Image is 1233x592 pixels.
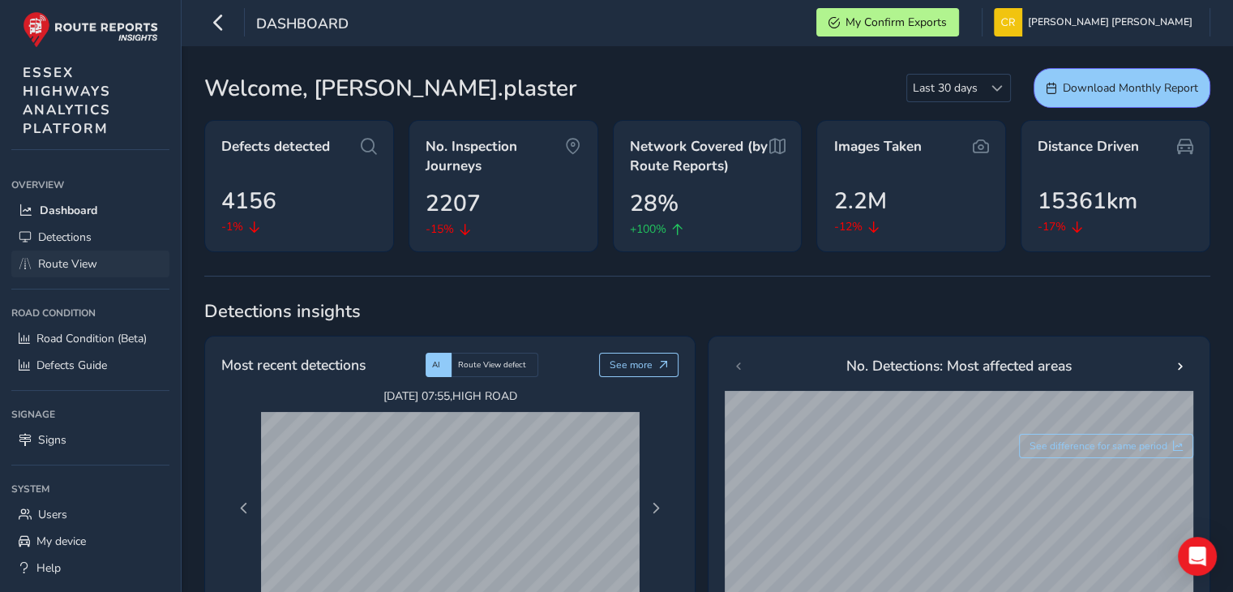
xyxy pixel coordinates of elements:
[426,221,454,238] span: -15%
[816,8,959,36] button: My Confirm Exports
[11,197,169,224] a: Dashboard
[36,358,107,373] span: Defects Guide
[11,325,169,352] a: Road Condition (Beta)
[221,354,366,375] span: Most recent detections
[221,218,243,235] span: -1%
[11,501,169,528] a: Users
[233,497,255,520] button: Previous Page
[38,230,92,245] span: Detections
[11,427,169,453] a: Signs
[846,355,1072,376] span: No. Detections: Most affected areas
[644,497,667,520] button: Next Page
[458,359,526,371] span: Route View defect
[1178,537,1217,576] div: Open Intercom Messenger
[11,528,169,555] a: My device
[426,137,565,175] span: No. Inspection Journeys
[1038,137,1139,157] span: Distance Driven
[994,8,1022,36] img: diamond-layout
[599,353,679,377] button: See more
[11,477,169,501] div: System
[630,137,769,175] span: Network Covered (by Route Reports)
[630,221,666,238] span: +100%
[833,137,921,157] span: Images Taken
[452,353,538,377] div: Route View defect
[204,71,576,105] span: Welcome, [PERSON_NAME].plaster
[1038,218,1066,235] span: -17%
[221,184,276,218] span: 4156
[11,173,169,197] div: Overview
[11,251,169,277] a: Route View
[38,507,67,522] span: Users
[36,560,61,576] span: Help
[610,358,653,371] span: See more
[1034,68,1210,108] button: Download Monthly Report
[426,353,452,377] div: AI
[11,402,169,427] div: Signage
[833,218,862,235] span: -12%
[11,301,169,325] div: Road Condition
[23,63,111,138] span: ESSEX HIGHWAYS ANALYTICS PLATFORM
[1038,184,1137,218] span: 15361km
[11,555,169,581] a: Help
[204,299,1210,324] span: Detections insights
[221,137,330,157] span: Defects detected
[846,15,947,30] span: My Confirm Exports
[11,224,169,251] a: Detections
[1028,8,1192,36] span: [PERSON_NAME] [PERSON_NAME]
[38,432,66,448] span: Signs
[907,75,983,101] span: Last 30 days
[432,359,440,371] span: AI
[1019,434,1194,458] button: See difference for same period
[23,11,158,48] img: rr logo
[1030,440,1167,453] span: See difference for same period
[256,14,349,36] span: Dashboard
[1063,80,1198,96] span: Download Monthly Report
[40,203,97,218] span: Dashboard
[11,352,169,379] a: Defects Guide
[994,8,1198,36] button: [PERSON_NAME] [PERSON_NAME]
[261,388,639,404] span: [DATE] 07:55 , HIGH ROAD
[36,534,86,549] span: My device
[833,184,886,218] span: 2.2M
[630,187,679,221] span: 28%
[38,256,97,272] span: Route View
[36,331,147,346] span: Road Condition (Beta)
[426,187,481,221] span: 2207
